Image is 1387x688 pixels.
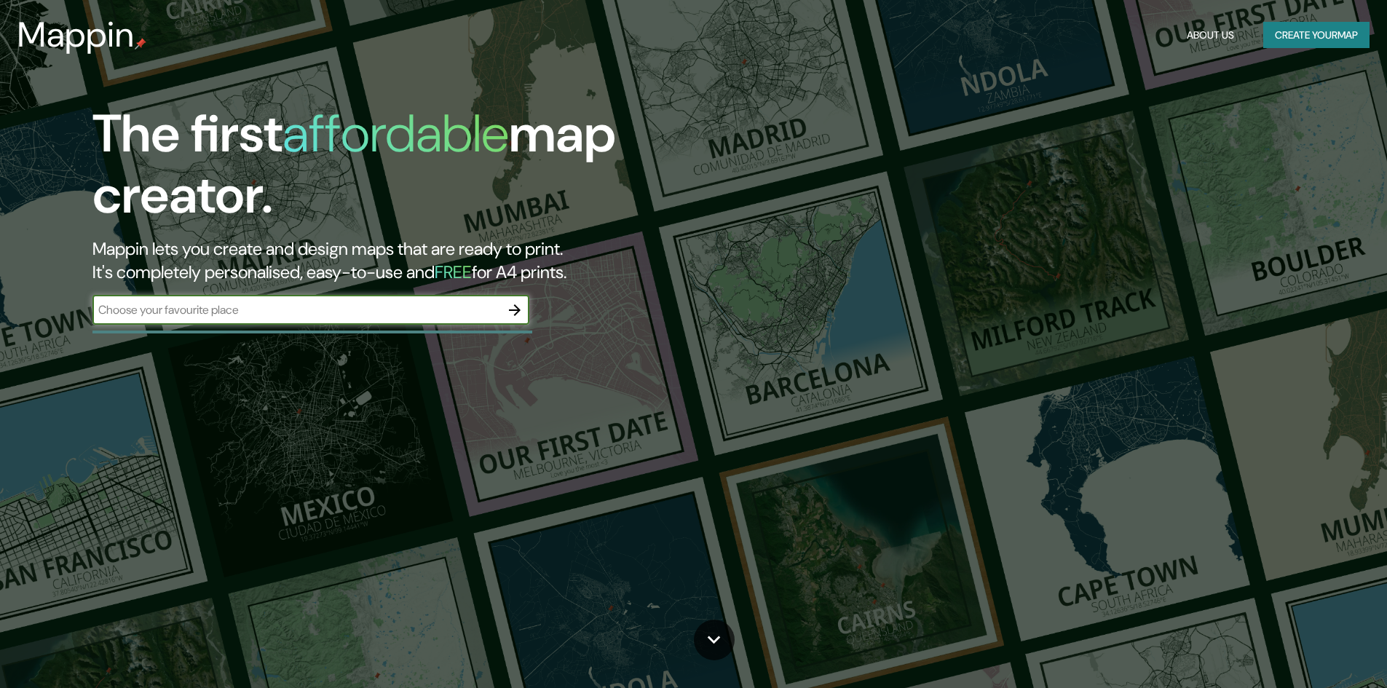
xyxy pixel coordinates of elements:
button: Create yourmap [1263,22,1370,49]
h3: Mappin [17,15,135,55]
button: About Us [1181,22,1240,49]
input: Choose your favourite place [92,301,500,318]
h1: The first map creator. [92,103,786,237]
img: mappin-pin [135,38,146,50]
h2: Mappin lets you create and design maps that are ready to print. It's completely personalised, eas... [92,237,786,284]
h5: FREE [435,261,472,283]
h1: affordable [282,100,509,167]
